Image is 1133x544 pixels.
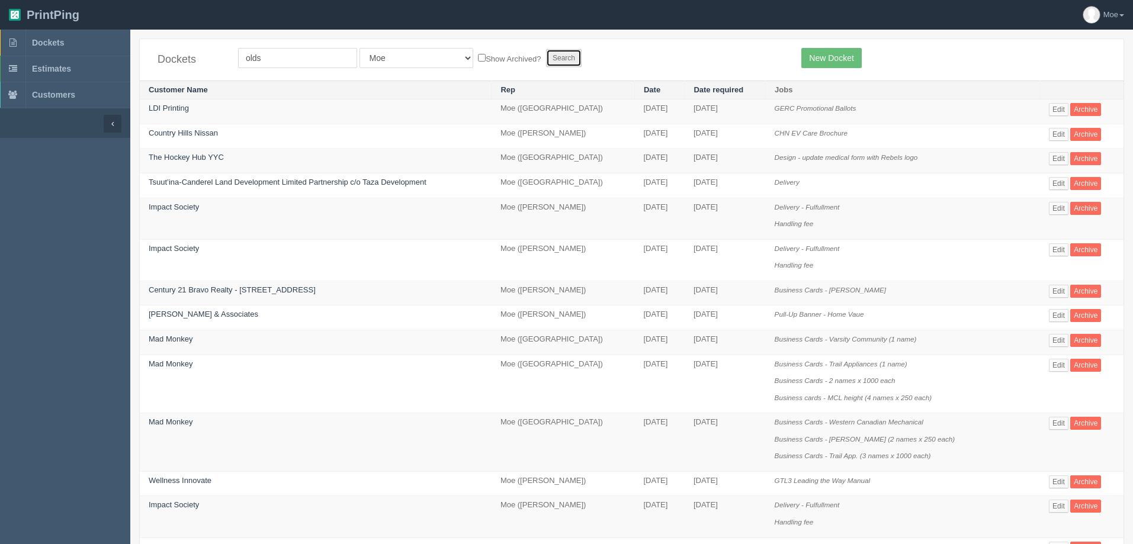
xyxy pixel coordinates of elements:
[9,9,21,21] img: logo-3e63b451c926e2ac314895c53de4908e5d424f24456219fb08d385ab2e579770.png
[1049,202,1068,215] a: Edit
[685,281,766,305] td: [DATE]
[775,178,800,186] i: Delivery
[1049,128,1068,141] a: Edit
[1070,334,1101,347] a: Archive
[1049,285,1068,298] a: Edit
[685,496,766,537] td: [DATE]
[492,355,635,413] td: Moe ([GEOGRAPHIC_DATA])
[492,305,635,330] td: Moe ([PERSON_NAME])
[634,471,684,496] td: [DATE]
[634,198,684,239] td: [DATE]
[492,149,635,173] td: Moe ([GEOGRAPHIC_DATA])
[149,285,316,294] a: Century 21 Bravo Realty - [STREET_ADDRESS]
[1070,243,1101,256] a: Archive
[1049,417,1068,430] a: Edit
[149,153,224,162] a: The Hockey Hub YYC
[634,99,684,124] td: [DATE]
[634,173,684,198] td: [DATE]
[775,261,814,269] i: Handling fee
[1070,285,1101,298] a: Archive
[492,124,635,149] td: Moe ([PERSON_NAME])
[1070,417,1101,430] a: Archive
[1049,152,1068,165] a: Edit
[149,128,218,137] a: Country Hills Nissan
[492,330,635,355] td: Moe ([GEOGRAPHIC_DATA])
[149,244,199,253] a: Impact Society
[492,198,635,239] td: Moe ([PERSON_NAME])
[685,198,766,239] td: [DATE]
[634,355,684,413] td: [DATE]
[775,310,864,318] i: Pull-Up Banner - Home Vaue
[685,413,766,472] td: [DATE]
[685,124,766,149] td: [DATE]
[634,281,684,305] td: [DATE]
[634,305,684,330] td: [DATE]
[685,99,766,124] td: [DATE]
[775,435,955,443] i: Business Cards - [PERSON_NAME] (2 names x 250 each)
[1070,152,1101,165] a: Archive
[158,54,220,66] h4: Dockets
[634,330,684,355] td: [DATE]
[32,90,75,99] span: Customers
[492,173,635,198] td: Moe ([GEOGRAPHIC_DATA])
[775,244,840,252] i: Delivery - Fulfullment
[149,359,192,368] a: Mad Monkey
[775,220,814,227] i: Handling fee
[1049,243,1068,256] a: Edit
[634,413,684,472] td: [DATE]
[775,153,918,161] i: Design - update medical form with Rebels logo
[492,471,635,496] td: Moe ([PERSON_NAME])
[801,48,861,68] a: New Docket
[32,64,71,73] span: Estimates
[685,173,766,198] td: [DATE]
[149,310,258,318] a: [PERSON_NAME] & Associates
[685,355,766,413] td: [DATE]
[644,85,660,94] a: Date
[1049,500,1068,513] a: Edit
[634,496,684,537] td: [DATE]
[685,239,766,281] td: [DATE]
[1070,177,1101,190] a: Archive
[546,49,582,67] input: Search
[149,334,192,343] a: Mad Monkey
[775,376,896,384] i: Business Cards - 2 names x 1000 each
[685,305,766,330] td: [DATE]
[149,178,426,186] a: Tsuut’ina-Canderel Land Development Limited Partnership c/o Taza Development
[1049,334,1068,347] a: Edit
[149,476,211,485] a: Wellness Innovate
[1083,7,1100,23] img: avatar_default-7531ab5dedf162e01f1e0bb0964e6a185e93c5c22dfe317fb01d7f8cd2b1632c.jpg
[149,202,199,211] a: Impact Society
[775,477,871,484] i: GTL3 Leading the Way Manual
[492,239,635,281] td: Moe ([PERSON_NAME])
[694,85,743,94] a: Date required
[478,54,486,62] input: Show Archived?
[766,81,1040,99] th: Jobs
[492,413,635,472] td: Moe ([GEOGRAPHIC_DATA])
[492,99,635,124] td: Moe ([GEOGRAPHIC_DATA])
[775,394,932,401] i: Business cards - MCL height (4 names x 250 each)
[1070,309,1101,322] a: Archive
[685,471,766,496] td: [DATE]
[775,286,886,294] i: Business Cards - [PERSON_NAME]
[685,149,766,173] td: [DATE]
[1049,475,1068,488] a: Edit
[775,335,917,343] i: Business Cards - Varsity Community (1 name)
[32,38,64,47] span: Dockets
[775,518,814,526] i: Handling fee
[149,104,189,112] a: LDI Printing
[685,330,766,355] td: [DATE]
[1049,103,1068,116] a: Edit
[775,203,840,211] i: Delivery - Fulfullment
[1049,359,1068,372] a: Edit
[478,51,541,65] label: Show Archived?
[775,418,923,426] i: Business Cards - Western Canadian Mechanical
[500,85,515,94] a: Rep
[775,501,840,508] i: Delivery - Fulfullment
[634,239,684,281] td: [DATE]
[149,500,199,509] a: Impact Society
[1070,475,1101,488] a: Archive
[1070,202,1101,215] a: Archive
[238,48,357,68] input: Customer Name
[634,124,684,149] td: [DATE]
[1070,128,1101,141] a: Archive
